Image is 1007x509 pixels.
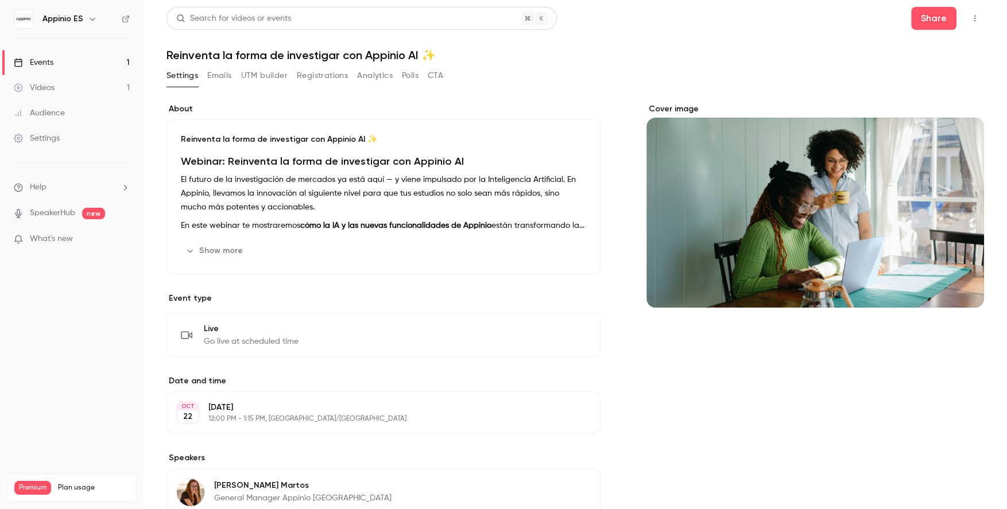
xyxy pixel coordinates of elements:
[181,242,250,260] button: Show more
[176,13,291,25] div: Search for videos or events
[166,48,984,62] h1: Reinventa la forma de investigar con Appinio AI ✨
[241,67,288,85] button: UTM builder
[14,82,55,94] div: Videos
[42,13,83,25] h6: Appinio ES
[14,10,33,28] img: Appinio ES
[300,222,491,230] strong: cómo la IA y las nuevas funcionalidades de Appinio
[911,7,956,30] button: Share
[30,233,73,245] span: What's new
[181,173,586,214] p: El futuro de la investigación de mercados ya está aquí — y viene impulsado por la Inteligencia Ar...
[14,107,65,119] div: Audience
[428,67,443,85] button: CTA
[214,492,392,504] p: General Manager Appinio [GEOGRAPHIC_DATA]
[166,452,601,464] label: Speakers
[166,293,601,304] p: Event type
[177,402,198,410] div: OCT
[183,411,192,422] p: 22
[181,154,586,168] h1: Webinar: Reinventa la forma de investigar con Appinio AI
[82,208,105,219] span: new
[646,103,984,115] label: Cover image
[646,103,984,308] section: Cover image
[402,67,419,85] button: Polls
[208,414,540,423] p: 12:00 PM - 1:15 PM, [GEOGRAPHIC_DATA]/[GEOGRAPHIC_DATA]
[30,181,47,193] span: Help
[177,479,204,506] img: Teresa Martos
[14,481,51,495] span: Premium
[181,134,586,145] p: Reinventa la forma de investigar con Appinio AI ✨
[166,67,198,85] button: Settings
[166,103,601,115] label: About
[357,67,393,85] button: Analytics
[166,375,601,387] label: Date and time
[30,207,75,219] a: SpeakerHub
[14,181,130,193] li: help-dropdown-opener
[204,323,299,335] span: Live
[207,67,231,85] button: Emails
[214,480,392,491] p: [PERSON_NAME] Martos
[58,483,129,492] span: Plan usage
[181,219,586,232] p: En este webinar te mostraremos están transformando la forma de hacer investigación:
[208,402,540,413] p: [DATE]
[297,67,348,85] button: Registrations
[204,336,299,347] span: Go live at scheduled time
[14,57,53,68] div: Events
[14,133,60,144] div: Settings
